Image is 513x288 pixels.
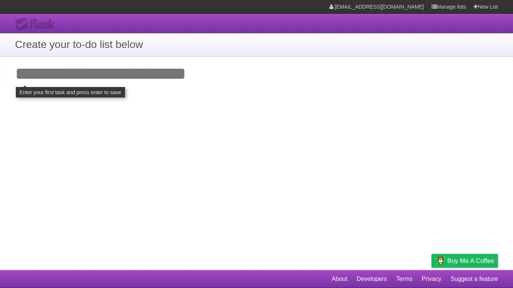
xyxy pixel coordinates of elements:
[432,254,498,268] a: Buy me a coffee
[15,37,498,52] h1: Create your to-do list below
[15,18,60,31] div: Flask
[422,272,441,286] a: Privacy
[435,254,445,267] img: Buy me a coffee
[356,272,387,286] a: Developers
[447,254,494,267] span: Buy me a coffee
[451,272,498,286] a: Suggest a feature
[396,272,413,286] a: Terms
[332,272,347,286] a: About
